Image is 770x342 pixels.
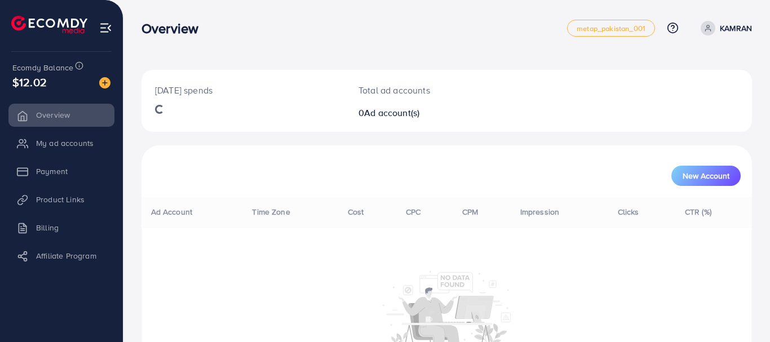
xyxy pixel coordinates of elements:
[683,172,729,180] span: New Account
[155,83,331,97] p: [DATE] spends
[567,20,655,37] a: metap_pakistan_001
[364,106,419,119] span: Ad account(s)
[11,16,87,33] img: logo
[359,83,484,97] p: Total ad accounts
[141,20,207,37] h3: Overview
[359,108,484,118] h2: 0
[12,74,47,90] span: $12.02
[12,62,73,73] span: Ecomdy Balance
[671,166,741,186] button: New Account
[720,21,752,35] p: KAMRAN
[577,25,645,32] span: metap_pakistan_001
[99,21,112,34] img: menu
[99,77,110,88] img: image
[696,21,752,35] a: KAMRAN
